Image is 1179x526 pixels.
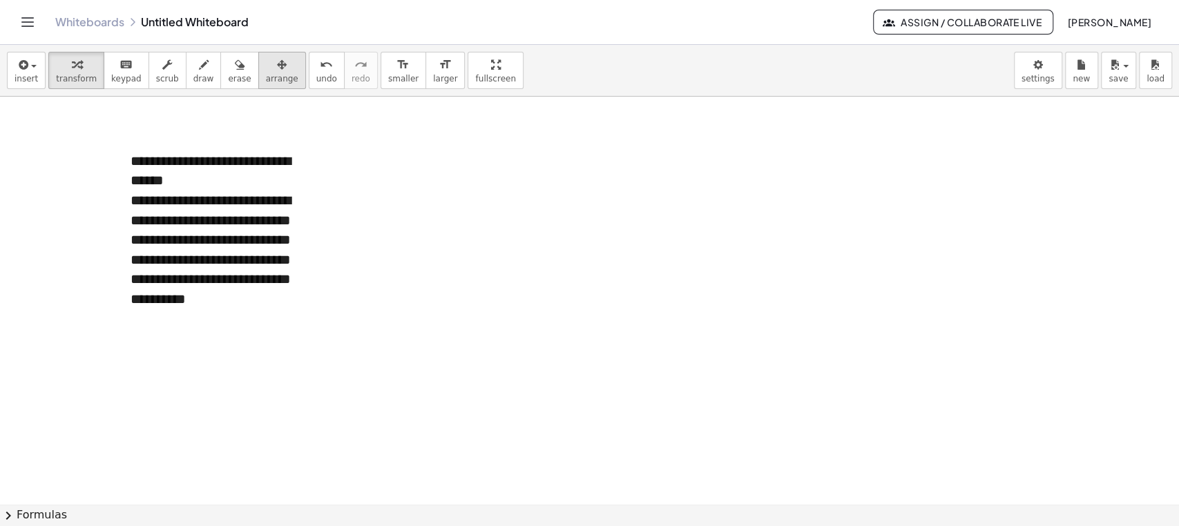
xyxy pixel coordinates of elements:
span: transform [56,74,97,84]
button: redoredo [344,52,378,89]
button: undoundo [309,52,345,89]
span: scrub [156,74,179,84]
i: keyboard [119,57,133,73]
button: erase [220,52,258,89]
button: save [1101,52,1136,89]
i: redo [354,57,367,73]
button: settings [1014,52,1062,89]
button: transform [48,52,104,89]
i: undo [320,57,333,73]
button: load [1139,52,1172,89]
span: redo [352,74,370,84]
span: settings [1022,74,1055,84]
span: larger [433,74,457,84]
span: arrange [266,74,298,84]
button: format_sizelarger [425,52,465,89]
span: new [1073,74,1090,84]
span: save [1109,74,1128,84]
button: insert [7,52,46,89]
button: Toggle navigation [17,11,39,33]
a: Whiteboards [55,15,124,29]
span: keypad [111,74,142,84]
span: Assign / Collaborate Live [885,16,1042,28]
i: format_size [439,57,452,73]
button: new [1065,52,1098,89]
button: draw [186,52,222,89]
button: arrange [258,52,306,89]
button: Assign / Collaborate Live [873,10,1053,35]
span: erase [228,74,251,84]
span: load [1147,74,1164,84]
span: insert [15,74,38,84]
span: draw [193,74,214,84]
span: undo [316,74,337,84]
i: format_size [396,57,410,73]
button: fullscreen [468,52,523,89]
button: format_sizesmaller [381,52,426,89]
span: smaller [388,74,419,84]
span: fullscreen [475,74,515,84]
span: [PERSON_NAME] [1067,16,1151,28]
button: keyboardkeypad [104,52,149,89]
button: [PERSON_NAME] [1056,10,1162,35]
button: scrub [148,52,186,89]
